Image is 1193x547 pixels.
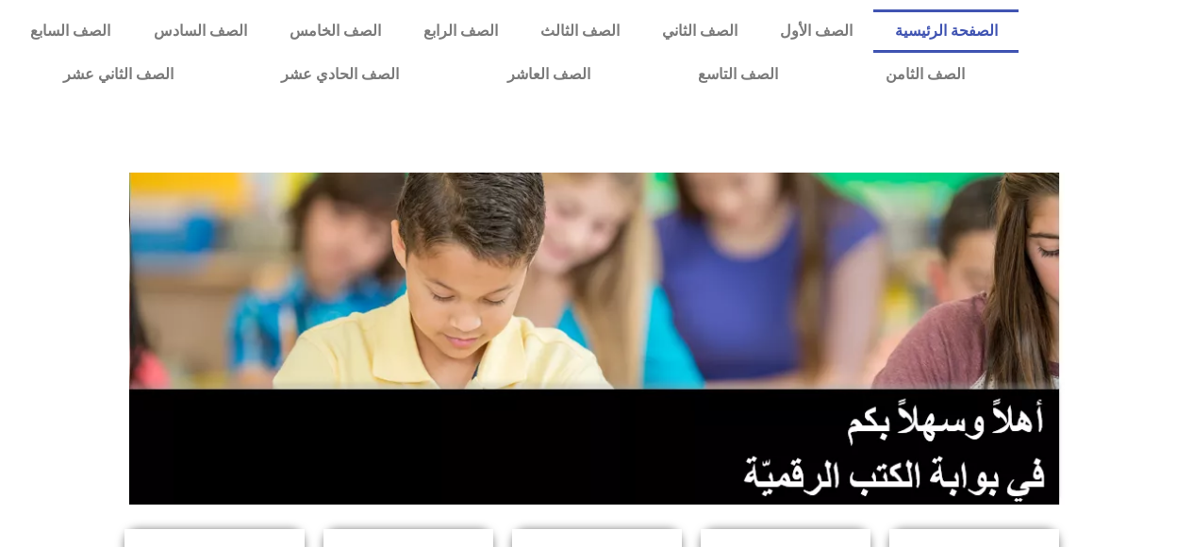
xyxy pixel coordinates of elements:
[758,9,873,53] a: الصف الأول
[454,53,644,96] a: الصف العاشر
[644,53,832,96] a: الصف التاسع
[402,9,519,53] a: الصف الرابع
[227,53,453,96] a: الصف الحادي عشر
[268,9,402,53] a: الصف الخامس
[132,9,268,53] a: الصف السادس
[519,9,640,53] a: الصف الثالث
[832,53,1019,96] a: الصف الثامن
[640,9,758,53] a: الصف الثاني
[9,9,132,53] a: الصف السابع
[9,53,227,96] a: الصف الثاني عشر
[873,9,1019,53] a: الصفحة الرئيسية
